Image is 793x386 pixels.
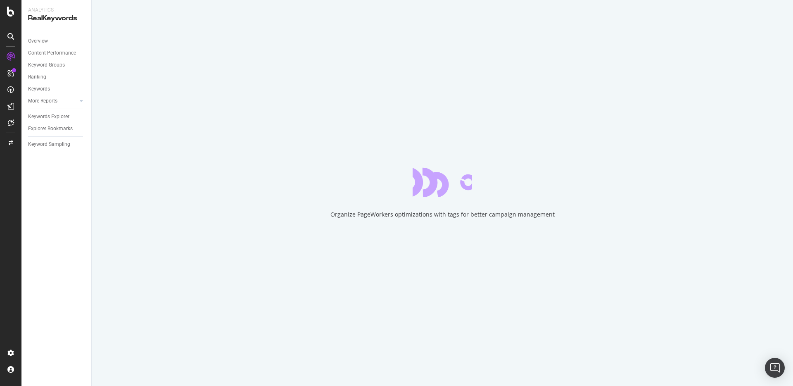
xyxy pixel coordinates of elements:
[28,73,46,81] div: Ranking
[28,140,85,149] a: Keyword Sampling
[28,140,70,149] div: Keyword Sampling
[28,112,85,121] a: Keywords Explorer
[28,37,85,45] a: Overview
[28,85,85,93] a: Keywords
[28,85,50,93] div: Keywords
[28,97,77,105] a: More Reports
[28,37,48,45] div: Overview
[28,49,85,57] a: Content Performance
[28,61,85,69] a: Keyword Groups
[28,112,69,121] div: Keywords Explorer
[28,124,85,133] a: Explorer Bookmarks
[28,97,57,105] div: More Reports
[330,210,555,219] div: Organize PageWorkers optimizations with tags for better campaign management
[28,73,85,81] a: Ranking
[28,7,85,14] div: Analytics
[28,14,85,23] div: RealKeywords
[28,124,73,133] div: Explorer Bookmarks
[28,61,65,69] div: Keyword Groups
[765,358,785,378] div: Open Intercom Messenger
[28,49,76,57] div: Content Performance
[413,167,472,197] div: animation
